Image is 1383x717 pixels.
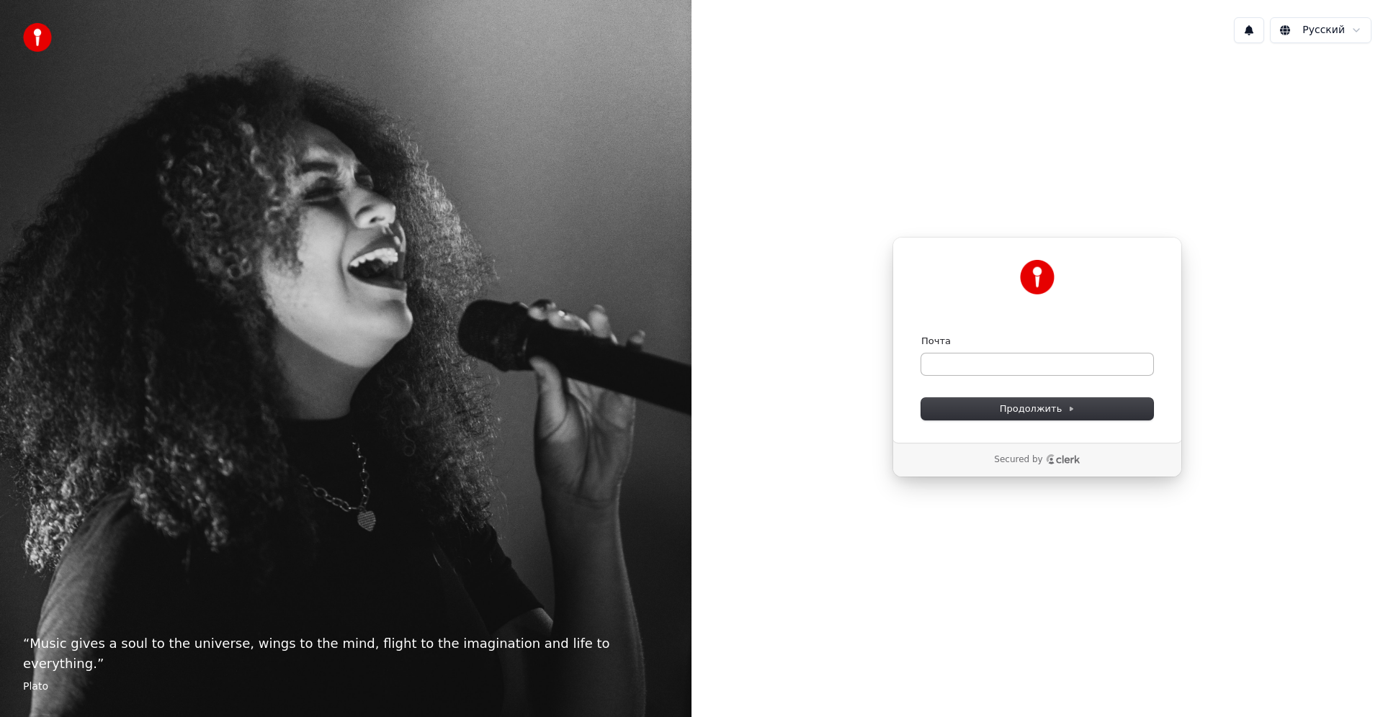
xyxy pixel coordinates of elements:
p: Secured by [994,454,1042,466]
img: Youka [1020,260,1055,294]
footer: Plato [23,680,668,694]
button: Продолжить [921,398,1153,420]
a: Clerk logo [1046,454,1080,464]
img: youka [23,23,52,52]
span: Продолжить [1000,402,1075,415]
label: Почта [921,335,951,348]
p: “ Music gives a soul to the universe, wings to the mind, flight to the imagination and life to ev... [23,633,668,674]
